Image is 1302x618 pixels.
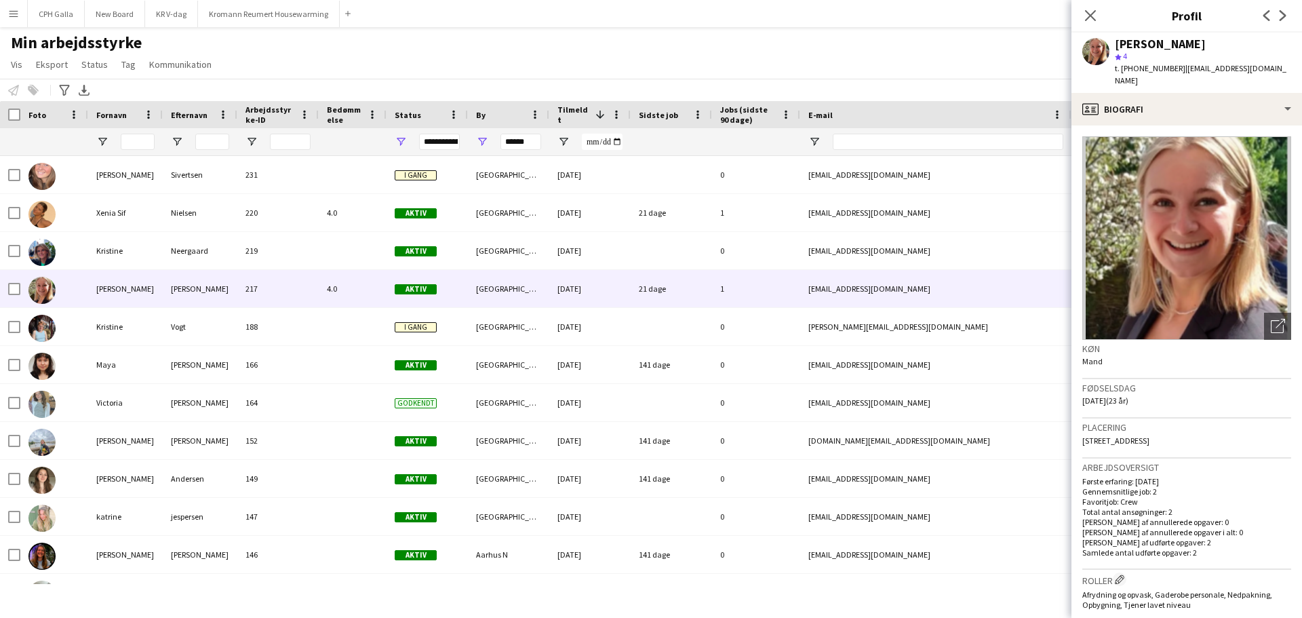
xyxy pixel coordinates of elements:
div: 141 dage [631,460,712,497]
div: jespersen [163,498,237,535]
span: Aktiv [395,284,437,294]
img: Louise Andersen [28,467,56,494]
button: KR V-dag [145,1,198,27]
span: I gang [395,170,437,180]
span: Efternavn [171,110,208,120]
span: Aktiv [395,474,437,484]
div: 152 [237,422,319,459]
div: [EMAIL_ADDRESS][DOMAIN_NAME] [800,460,1071,497]
div: katrine [88,498,163,535]
div: [DATE] [549,156,631,193]
div: Vogt [163,308,237,345]
div: Maya [88,346,163,383]
div: [EMAIL_ADDRESS][DOMAIN_NAME] [800,384,1071,421]
span: Aktiv [395,512,437,522]
div: [PERSON_NAME] [88,422,163,459]
img: Victoria Gammelby Nielsen [28,391,56,418]
p: [PERSON_NAME] af udførte opgaver: 2 [1082,537,1291,547]
span: Kommunikation [149,58,212,71]
div: 146 [237,536,319,573]
div: [DATE] [549,308,631,345]
div: [PERSON_NAME] [88,156,163,193]
button: Åbn Filtermenu [245,136,258,148]
div: Neergaard [163,232,237,269]
div: Victoria [88,384,163,421]
div: Lyager [163,574,237,611]
div: [GEOGRAPHIC_DATA] [468,156,549,193]
div: [PERSON_NAME] [88,460,163,497]
button: Åbn Filtermenu [395,136,407,148]
div: 0 [712,574,800,611]
div: 141 dage [631,422,712,459]
div: 141 dage [631,346,712,383]
div: stine [88,574,163,611]
span: Tag [121,58,136,71]
div: 164 [237,384,319,421]
span: Godkendt [395,398,437,408]
div: [PERSON_NAME] [163,270,237,307]
div: 1 [712,194,800,231]
button: CPH Galla [28,1,85,27]
div: [DATE] [549,422,631,459]
div: [EMAIL_ADDRESS][DOMAIN_NAME] [800,346,1071,383]
span: Aktiv [395,360,437,370]
span: Vis [11,58,22,71]
div: [GEOGRAPHIC_DATA] [468,574,549,611]
div: 0 [712,460,800,497]
input: Tilmeldt Filter Input [582,134,623,150]
div: [DATE] [549,574,631,611]
div: [PERSON_NAME] [163,346,237,383]
app-action-btn: Eksporter XLSX [76,82,92,98]
img: katrine jespersen [28,505,56,532]
div: 0 [712,384,800,421]
div: [EMAIL_ADDRESS][DOMAIN_NAME] [800,194,1071,231]
div: [EMAIL_ADDRESS][DOMAIN_NAME] [800,232,1071,269]
h3: Køn [1082,343,1291,355]
div: [GEOGRAPHIC_DATA] [468,422,549,459]
div: [PERSON_NAME] [88,270,163,307]
span: 4 [1123,51,1127,61]
div: Aarhus N [468,536,549,573]
button: Åbn Filtermenu [476,136,488,148]
span: Arbejdsstyrke-ID [245,104,294,125]
div: 105 [237,574,319,611]
span: Tilmeldt [557,104,590,125]
input: E-mail Filter Input [833,134,1063,150]
span: [DATE] (23 år) [1082,395,1128,406]
div: [EMAIL_ADDRESS][DOMAIN_NAME] [800,536,1071,573]
span: Aktiv [395,436,437,446]
span: Sidste job [639,110,678,120]
button: Åbn Filtermenu [171,136,183,148]
img: Silja Weigelt Jensen [28,277,56,304]
div: [GEOGRAPHIC_DATA] [468,498,549,535]
div: 188 [237,308,319,345]
div: 0 [712,232,800,269]
div: [GEOGRAPHIC_DATA] [468,194,549,231]
span: By [476,110,486,120]
div: 4.0 [319,270,387,307]
div: [EMAIL_ADDRESS][DOMAIN_NAME] [800,498,1071,535]
a: Eksport [31,56,73,73]
div: 0 [712,308,800,345]
h3: Arbejdsoversigt [1082,461,1291,474]
div: 219 [237,232,319,269]
span: Aktiv [395,550,437,560]
span: Jobs (sidste 90 dage) [720,104,776,125]
div: [GEOGRAPHIC_DATA] [468,384,549,421]
span: E-mail [808,110,833,120]
div: [PERSON_NAME] [88,536,163,573]
p: Samlede antal udførte opgaver: 2 [1082,547,1291,558]
button: Åbn Filtermenu [96,136,108,148]
img: Xenia Sif Nielsen [28,201,56,228]
img: Mandskabs avatar eller foto [1082,136,1291,340]
input: By Filter Input [500,134,541,150]
div: 0 [712,536,800,573]
div: [DATE] [549,270,631,307]
button: New Board [85,1,145,27]
img: stine Lyager [28,581,56,608]
h3: Fødselsdag [1082,382,1291,394]
span: Aktiv [395,208,437,218]
h3: Profil [1071,7,1302,24]
div: [DATE] [549,194,631,231]
input: Arbejdsstyrke-ID Filter Input [270,134,311,150]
